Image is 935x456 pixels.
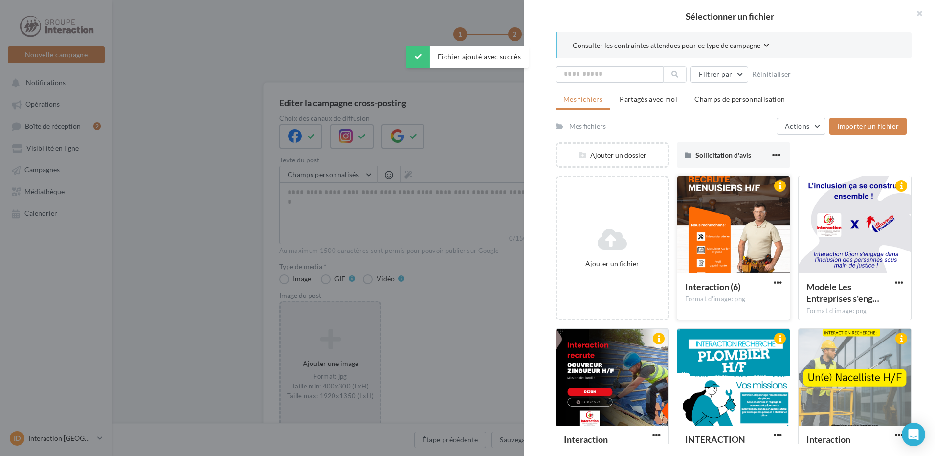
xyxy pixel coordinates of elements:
span: Sollicitation d'avis [695,151,751,159]
span: Modèle Les Entreprises s'engagent [806,281,879,304]
button: Importer un fichier [829,118,907,135]
span: Mes fichiers [563,95,602,103]
span: Importer un fichier [837,122,899,130]
span: Consulter les contraintes attendues pour ce type de campagne [573,41,760,50]
div: Format d'image: png [806,307,903,316]
span: Champs de personnalisation [694,95,785,103]
button: Réinitialiser [748,68,795,80]
div: Ajouter un dossier [557,150,668,160]
span: Actions [785,122,809,130]
h2: Sélectionner un fichier [540,12,919,21]
div: Ajouter un fichier [561,259,664,269]
span: Partagés avec moi [620,95,677,103]
button: Consulter les contraintes attendues pour ce type de campagne [573,40,769,52]
button: Filtrer par [690,66,748,83]
div: Fichier ajouté avec succès [406,46,529,68]
div: Mes fichiers [569,121,606,131]
span: Interaction (6) [685,281,740,292]
button: Actions [777,118,825,135]
div: Open Intercom Messenger [902,423,925,446]
div: Format d'image: png [685,295,782,304]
